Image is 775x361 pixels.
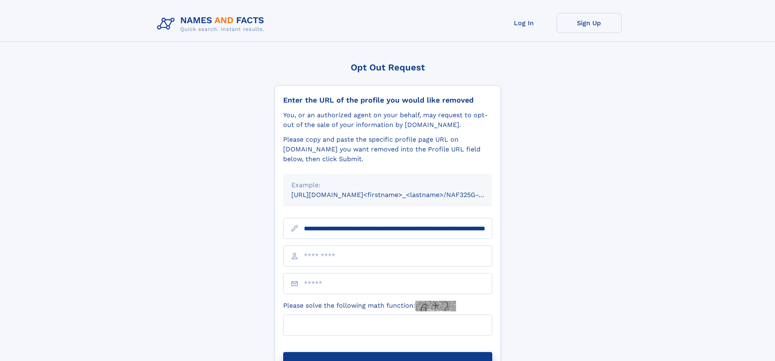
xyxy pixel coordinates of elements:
[291,180,484,190] div: Example:
[283,301,456,311] label: Please solve the following math function:
[275,62,501,72] div: Opt Out Request
[557,13,622,33] a: Sign Up
[154,13,271,35] img: Logo Names and Facts
[283,110,492,130] div: You, or an authorized agent on your behalf, may request to opt-out of the sale of your informatio...
[283,96,492,105] div: Enter the URL of the profile you would like removed
[283,135,492,164] div: Please copy and paste the specific profile page URL on [DOMAIN_NAME] you want removed into the Pr...
[491,13,557,33] a: Log In
[291,191,508,199] small: [URL][DOMAIN_NAME]<firstname>_<lastname>/NAF325G-xxxxxxxx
